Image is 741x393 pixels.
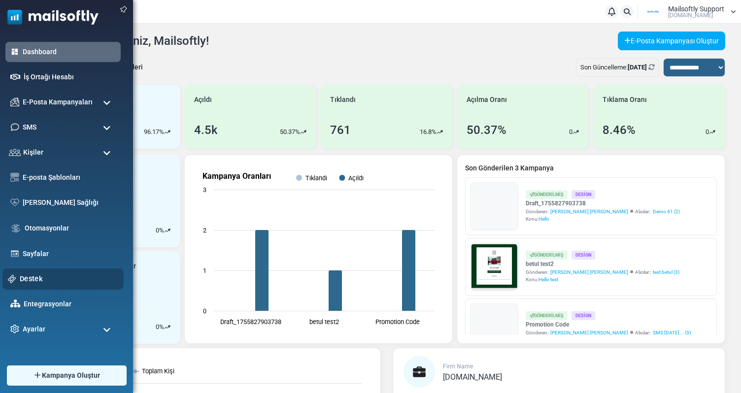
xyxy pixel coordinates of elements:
p: 96.17% [144,127,164,137]
div: Design [572,311,595,320]
a: test betul (3) [653,268,679,276]
strong: Follow Us [151,233,189,241]
p: Lorem ipsum dolor sit amet, consectetur adipiscing elit, sed do eiusmod tempor incididunt [52,259,288,268]
div: Gönderen: Alıcılar:: [526,268,679,276]
span: E-Posta Kampanyaları [23,97,93,107]
span: SMS [23,122,36,132]
div: Gönderen: Alıcılar:: [526,329,691,336]
span: Kişiler [23,147,43,158]
strong: Shop Now and Save Big! [130,200,211,208]
img: sms-icon.png [10,123,19,131]
a: User Logo Mailsoftly Support [DOMAIN_NAME] [641,4,736,19]
text: 1 [203,267,206,274]
div: Design [572,190,595,198]
div: % [156,322,170,332]
a: Shop Now and Save Big! [120,196,221,214]
div: Konu: [526,215,680,223]
a: Destek [20,273,118,284]
a: Sayfalar [23,249,116,259]
span: Ayarlar [23,324,45,334]
h1: Test {(email)} [44,171,296,186]
a: [DOMAIN_NAME] [443,373,502,381]
a: Promotion Code [526,320,691,329]
img: contacts-icon.svg [9,149,21,156]
div: % [156,226,170,235]
text: Tıklandı [305,174,327,182]
a: betul test2 [526,260,679,268]
img: landing_pages.svg [10,249,19,258]
a: E-posta Şablonları [23,172,116,183]
span: [PERSON_NAME] [PERSON_NAME] [550,208,628,215]
p: 0 [156,226,159,235]
div: Design [572,251,595,259]
span: Tıklandı [330,95,356,105]
a: Son Gönderilen 3 Kampanya [465,163,717,173]
img: dashboard-icon-active.svg [10,47,19,56]
span: Firm Name [443,363,473,370]
text: Açıldı [348,174,364,182]
div: Gönderilmiş [526,190,568,198]
a: SMS [DATE]... (3) [653,329,691,336]
text: 0 [203,307,206,315]
span: [DOMAIN_NAME] [443,372,502,382]
div: 4.5k [194,121,218,139]
text: Toplam Kişi [142,367,174,375]
div: 50.37% [467,121,506,139]
div: Gönderilmiş [526,251,568,259]
text: 2 [203,227,206,234]
span: Mailsoftly Support [668,5,724,12]
img: campaigns-icon.png [10,98,19,106]
div: Son Güncelleme: [576,58,659,77]
a: Demo 41 (2) [653,208,680,215]
span: Açıldı [194,95,212,105]
div: Gönderilmiş [526,311,568,320]
a: Refresh Stats [648,64,655,71]
img: workflow.svg [10,223,21,234]
img: domain-health-icon.svg [10,198,19,206]
p: 0 [156,322,159,332]
p: 0 [569,127,573,137]
span: Tıklama Oranı [603,95,647,105]
text: Kampanya Oranları [202,171,271,181]
p: 16.8% [420,127,437,137]
a: Entegrasyonlar [24,299,116,309]
a: [PERSON_NAME] Sağlığı [23,197,116,208]
a: Draft_1755827903738 [526,199,680,208]
span: [PERSON_NAME] [PERSON_NAME] [550,329,628,336]
span: [PERSON_NAME] [PERSON_NAME] [550,268,628,276]
text: 3 [203,186,206,194]
span: Kampanya Oluştur [42,370,100,381]
svg: Kampanya Oranları [193,163,444,335]
a: İş Ortağı Hesabı [24,72,116,82]
div: Konu: [526,276,679,283]
p: 0 [706,127,709,137]
img: support-icon.svg [8,275,16,283]
span: [DOMAIN_NAME] [668,12,713,18]
p: 50.37% [280,127,300,137]
div: Gönderen: Alıcılar:: [526,208,680,215]
span: Açılma Oranı [467,95,507,105]
img: email-templates-icon.svg [10,173,19,182]
text: betul test2 [309,318,339,326]
span: Hello test [539,277,558,282]
a: Dashboard [23,47,116,57]
a: Otomasyonlar [25,223,116,233]
img: User Logo [641,4,666,19]
div: 761 [330,121,351,139]
span: Hello [539,216,549,222]
text: Draft_1755827903738 [220,318,281,326]
b: [DATE] [628,64,647,71]
div: 8.46% [603,121,636,139]
text: Promotion Code [375,318,420,326]
a: E-Posta Kampanyası Oluştur [618,32,725,50]
img: settings-icon.svg [10,325,19,333]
